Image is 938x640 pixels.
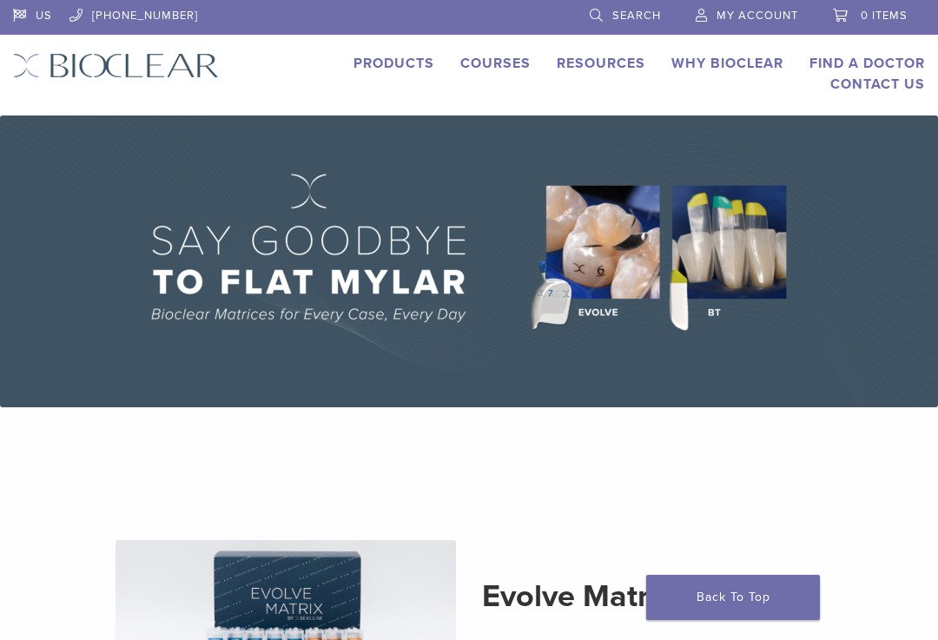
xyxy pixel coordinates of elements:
[557,55,645,72] a: Resources
[830,76,925,93] a: Contact Us
[809,55,925,72] a: Find A Doctor
[646,575,820,620] a: Back To Top
[13,53,219,78] img: Bioclear
[482,576,823,617] h2: Evolve Matrix
[612,9,661,23] span: Search
[353,55,434,72] a: Products
[460,55,531,72] a: Courses
[861,9,908,23] span: 0 items
[717,9,798,23] span: My Account
[671,55,783,72] a: Why Bioclear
